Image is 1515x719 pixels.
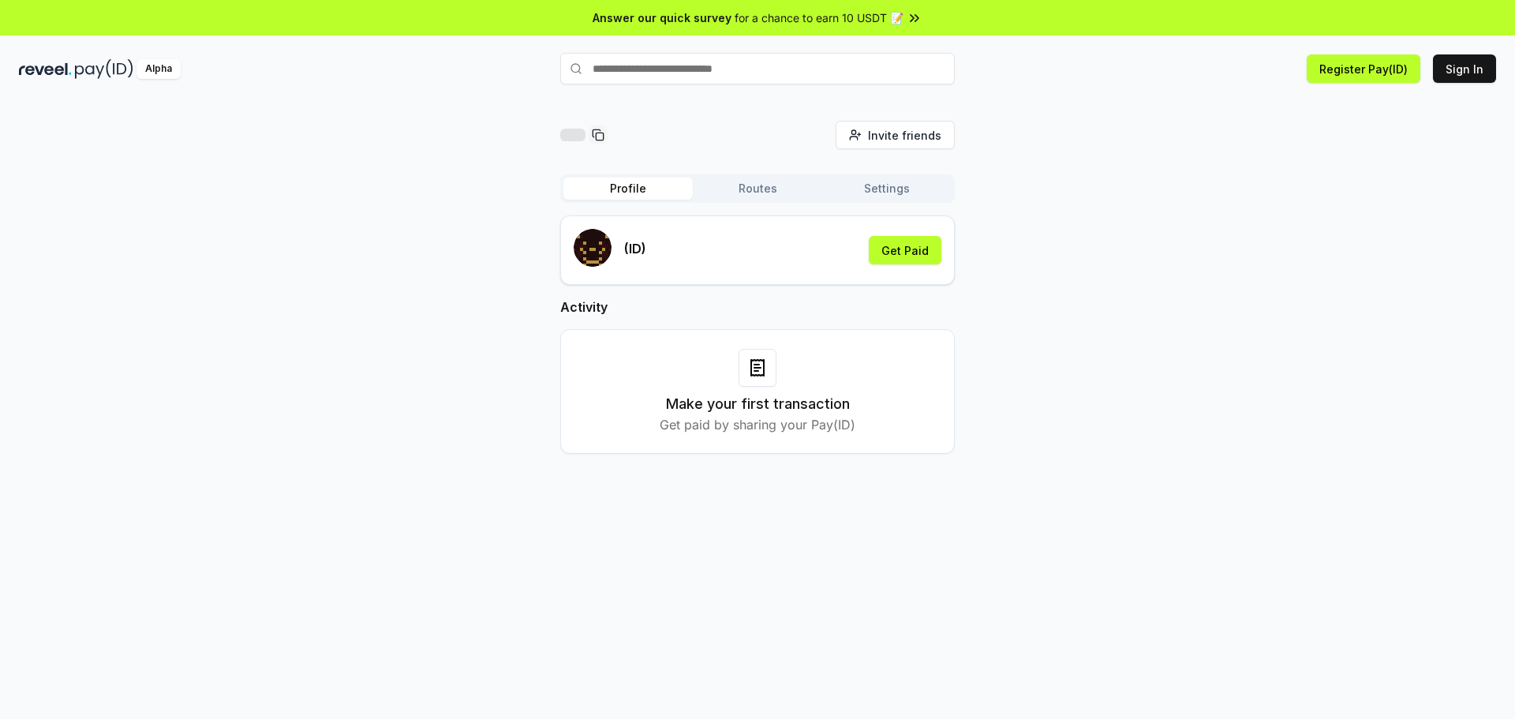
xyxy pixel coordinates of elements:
img: pay_id [75,59,133,79]
button: Profile [563,178,693,200]
button: Sign In [1433,54,1496,83]
p: (ID) [624,239,646,258]
button: Routes [693,178,822,200]
p: Get paid by sharing your Pay(ID) [660,415,855,434]
img: reveel_dark [19,59,72,79]
button: Invite friends [836,121,955,149]
span: Invite friends [868,127,941,144]
span: Answer our quick survey [593,9,731,26]
div: Alpha [137,59,181,79]
span: for a chance to earn 10 USDT 📝 [735,9,903,26]
h2: Activity [560,298,955,316]
button: Register Pay(ID) [1307,54,1420,83]
button: Get Paid [869,236,941,264]
h3: Make your first transaction [666,393,850,415]
button: Settings [822,178,952,200]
